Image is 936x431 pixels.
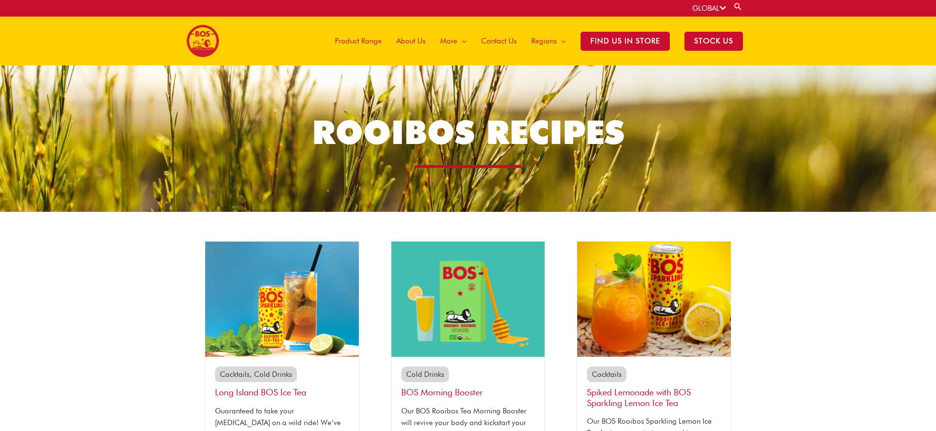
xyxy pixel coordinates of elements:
[389,17,433,65] a: About Us
[592,370,622,379] a: Cocktails
[396,26,426,56] span: About Us
[581,32,670,51] span: Find Us in Store
[587,387,691,408] a: Spiked Lemonade with BOS Sparkling Lemon Ice Tea
[401,387,483,397] a: BOS Morning Booster
[573,17,677,65] a: Find Us in Store
[201,109,736,155] h1: Rooibos Recipes
[320,17,750,65] nav: Site Navigation
[481,26,517,56] span: Contact Us
[186,24,219,58] img: BOS logo finals-200px
[215,387,306,397] a: Long Island BOS Ice Tea
[220,370,250,379] a: Cocktails
[677,17,750,65] a: STOCK US
[692,4,726,13] a: GLOBAL
[524,17,573,65] a: Regions
[254,370,292,379] a: Cold Drinks
[328,17,389,65] a: Product Range
[684,32,743,51] span: STOCK US
[440,26,457,56] span: More
[474,17,524,65] a: Contact Us
[406,370,444,379] a: Cold Drinks
[531,26,557,56] span: Regions
[433,17,474,65] a: More
[733,2,743,11] a: Search button
[335,26,382,56] span: Product Range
